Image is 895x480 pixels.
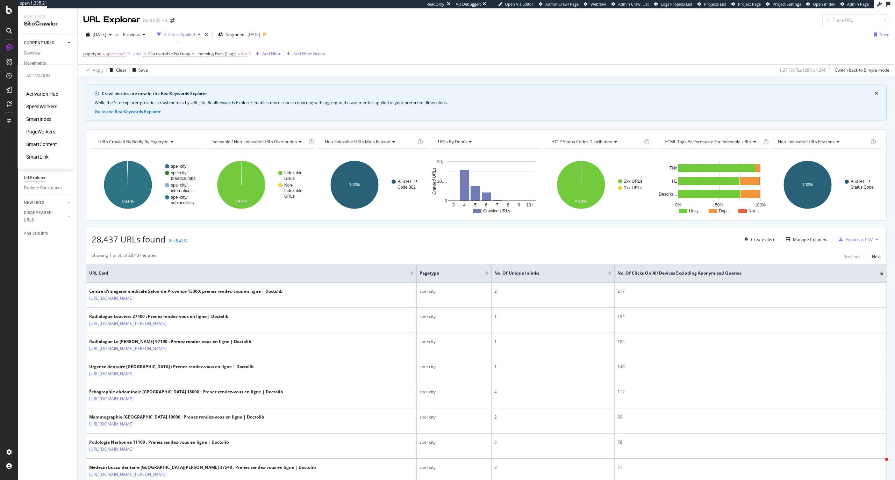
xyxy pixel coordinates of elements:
button: Previous [844,252,860,261]
div: Radiologue Louviers 27400 : Prenez rendez-vous en ligne | Doctolib [89,313,229,320]
svg: A chart. [92,154,201,215]
span: Project Page [738,1,761,7]
h4: HTTP Status Codes Distribution [550,136,643,147]
text: Bad HTTP [851,179,870,184]
span: 2025 Aug. 1st [93,31,106,37]
span: Admin Crawl List [618,1,649,7]
a: Open in dev [806,1,835,7]
text: 50% [715,203,723,208]
span: Project Settings [773,1,801,7]
div: Export as CSV [846,237,873,242]
div: NEW URLS [24,199,44,206]
div: and [133,51,141,57]
a: Admin Crawl Page [539,1,579,7]
text: 8 [507,203,509,208]
div: 1.27 % URLs ( 28K on 2M ) [779,67,826,73]
span: URLs Crawled By Botify By pagetype [98,139,169,145]
text: Indexable [284,188,302,193]
button: Segments[DATE] [215,29,263,40]
button: 2 Filters Applied [154,29,203,40]
div: Url Explorer [24,174,45,182]
text: 5 [474,203,477,208]
button: Previous [120,29,148,40]
text: Not… [749,209,759,213]
button: Manage Columns [783,235,827,243]
div: DISAPPEARED URLS [24,209,59,224]
span: = [102,51,105,57]
text: 99.6% [122,199,134,204]
div: 148 [617,364,883,370]
div: Clear [116,67,127,73]
div: Podologie Narbonne 11100 : Prenez rendez-vous en ligne | Doctolib [89,439,229,445]
div: Mammographie [GEOGRAPHIC_DATA] 10000 : Prenez rendez-vous en ligne | Doctolib [89,414,264,420]
a: Movements [24,60,72,67]
span: Admin Crawl Page [545,1,579,7]
text: 0% [675,203,681,208]
div: 3 [494,464,611,471]
div: spe+city [420,439,488,445]
div: Apply [93,67,103,73]
div: Save [880,31,889,37]
div: SiteCrawler [24,20,72,28]
a: [URL][DOMAIN_NAME][PERSON_NAME] [89,345,166,352]
text: Crawled URLs [483,209,510,213]
div: spe+city [420,313,488,320]
div: 2 [494,288,611,294]
text: Uniq… [689,209,702,213]
button: Add Filter [253,50,281,58]
text: URLs [284,176,295,181]
a: Overview [24,50,72,57]
a: Projects List [697,1,726,7]
span: URLs by Depth [438,139,467,145]
a: Url Explorer [24,174,72,182]
span: Logs Projects List [661,1,692,7]
div: A chart. [545,154,654,215]
text: Dupl… [719,209,732,213]
button: Save [130,65,148,76]
a: Activation Hub [26,90,58,97]
svg: A chart. [771,154,881,215]
div: Manage Columns [793,237,827,242]
text: Title [670,166,678,170]
div: Crawl metrics are now in the RealKeywords Explorer [102,90,875,97]
div: 4 [494,389,611,395]
svg: A chart. [318,154,428,215]
a: [URL][DOMAIN_NAME][PERSON_NAME] [89,471,166,478]
text: 9 [518,203,520,208]
text: Status Code [851,185,874,190]
button: Go to the RealKeywords Explorer [95,109,161,115]
div: Movements [24,60,46,67]
text: Descrip… [659,192,677,197]
div: Next [872,254,881,260]
a: [URL][DOMAIN_NAME] [89,395,134,402]
a: [URL][DOMAIN_NAME] [89,446,134,453]
a: Webflow [584,1,606,7]
div: [DATE] [248,31,260,37]
text: Crawled URLs [432,168,437,195]
button: [DATE] [83,29,115,40]
span: Is Discoverable By Google - Indexing Bots (Logs) [143,51,237,57]
text: 0 [445,198,447,203]
a: Open Viz Editor [498,1,534,7]
div: Save [138,67,148,73]
div: Analysis Info [24,230,48,237]
button: Add Filter Group [284,50,325,58]
div: PageWorkers [26,128,55,135]
div: SmartLink [26,153,49,160]
div: times [203,31,209,38]
text: Code 302 [398,185,416,190]
svg: A chart. [205,154,315,215]
text: spe+city/ [171,170,188,175]
span: Segments [226,31,245,37]
div: ReadOnly: [427,1,445,7]
div: 80 [617,414,883,420]
div: Analytics [24,14,72,20]
h4: HTML Tags Performance for Indexable URLs [663,136,762,147]
div: SpeedWorkers [26,103,57,110]
text: Bad HTTP [398,179,417,184]
div: SmartIndex [26,116,51,123]
button: Apply [83,65,103,76]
